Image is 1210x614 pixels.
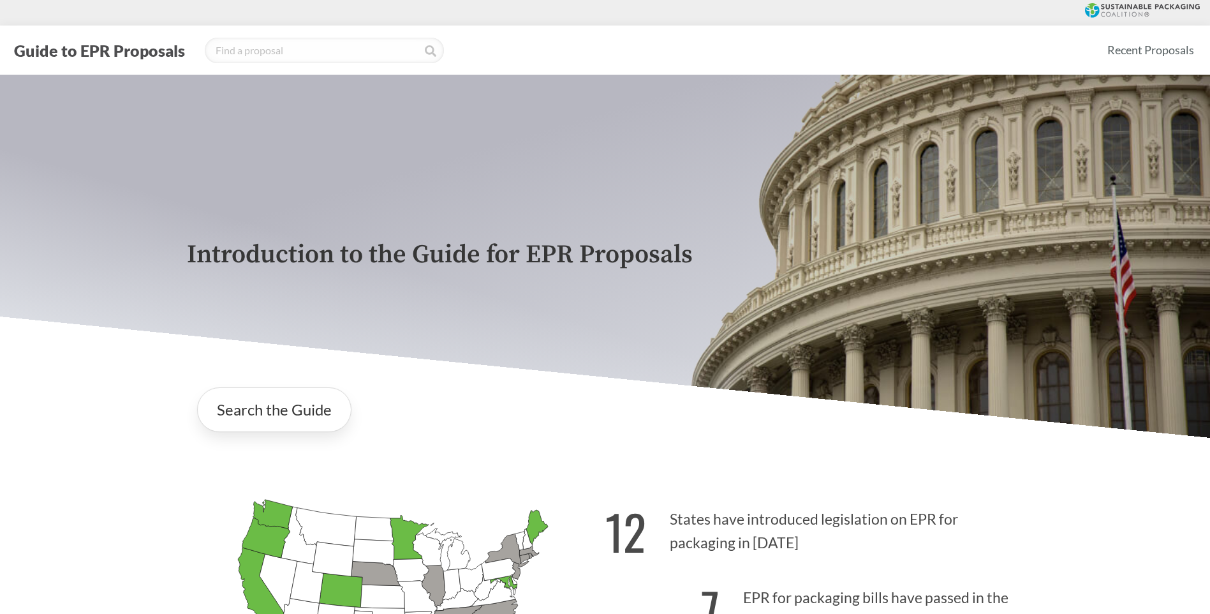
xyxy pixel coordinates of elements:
[605,496,646,567] strong: 12
[187,241,1024,269] p: Introduction to the Guide for EPR Proposals
[205,38,444,63] input: Find a proposal
[1102,36,1200,64] a: Recent Proposals
[10,40,189,61] button: Guide to EPR Proposals
[197,387,351,432] a: Search the Guide
[605,488,1024,567] p: States have introduced legislation on EPR for packaging in [DATE]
